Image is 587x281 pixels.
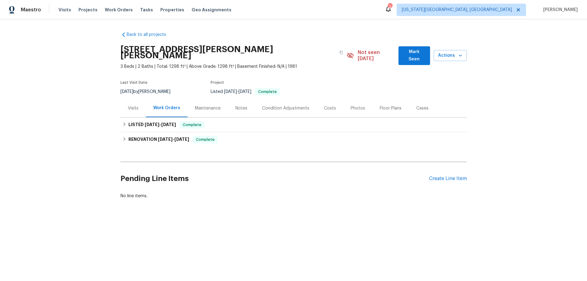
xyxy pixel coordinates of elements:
[145,122,176,127] span: -
[120,32,179,38] a: Back to all projects
[128,105,139,111] div: Visits
[224,90,251,94] span: -
[158,137,189,141] span: -
[120,132,467,147] div: RENOVATION [DATE]-[DATE]Complete
[388,4,392,10] div: 2
[120,88,178,95] div: by [PERSON_NAME]
[120,64,347,70] span: 3 Beds | 2 Baths | Total: 1298 ft² | Above Grade: 1298 ft² | Basement Finished: N/A | 1981
[195,105,221,111] div: Maintenance
[541,7,578,13] span: [PERSON_NAME]
[158,137,173,141] span: [DATE]
[398,46,430,65] button: Mark Seen
[380,105,402,111] div: Floor Plans
[153,105,180,111] div: Work Orders
[193,137,217,143] span: Complete
[351,105,365,111] div: Photos
[211,81,224,84] span: Project
[416,105,429,111] div: Cases
[403,48,425,63] span: Mark Seen
[434,50,467,61] button: Actions
[235,105,247,111] div: Notes
[192,7,231,13] span: Geo Assignments
[358,49,395,62] span: Not seen [DATE]
[120,193,467,199] div: No line items.
[402,7,512,13] span: [US_STATE][GEOGRAPHIC_DATA], [GEOGRAPHIC_DATA]
[174,137,189,141] span: [DATE]
[160,7,184,13] span: Properties
[128,136,189,143] h6: RENOVATION
[256,90,279,94] span: Complete
[105,7,133,13] span: Work Orders
[120,90,133,94] span: [DATE]
[324,105,336,111] div: Costs
[21,7,41,13] span: Maestro
[78,7,97,13] span: Projects
[120,46,336,59] h2: [STREET_ADDRESS][PERSON_NAME][PERSON_NAME]
[59,7,71,13] span: Visits
[161,122,176,127] span: [DATE]
[262,105,309,111] div: Condition Adjustments
[238,90,251,94] span: [DATE]
[211,90,280,94] span: Listed
[439,52,462,60] span: Actions
[120,117,467,132] div: LISTED [DATE]-[DATE]Complete
[429,176,467,182] div: Create Line Item
[336,47,347,58] button: Copy Address
[140,8,153,12] span: Tasks
[145,122,159,127] span: [DATE]
[120,164,429,193] h2: Pending Line Items
[128,121,176,129] h6: LISTED
[224,90,237,94] span: [DATE]
[180,122,204,128] span: Complete
[120,81,147,84] span: Last Visit Date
